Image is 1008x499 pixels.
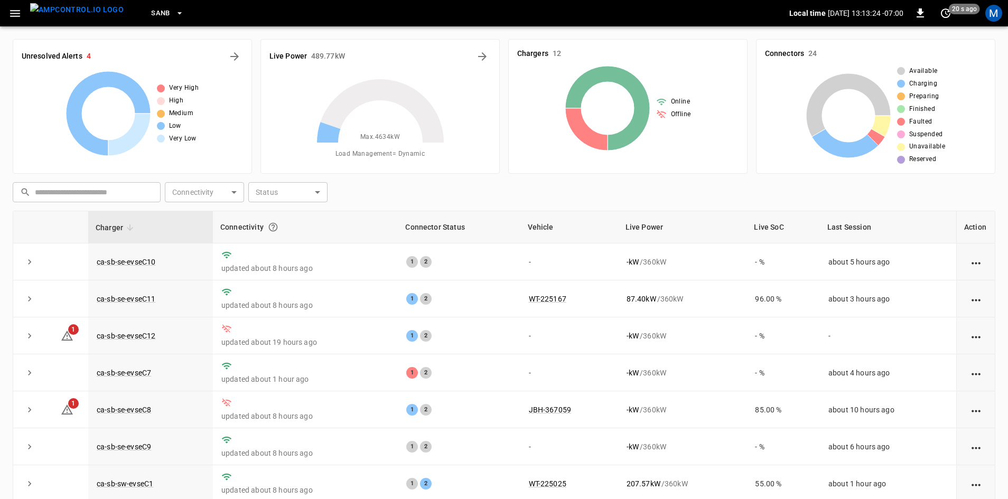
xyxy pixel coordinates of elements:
[627,404,639,415] p: - kW
[97,406,151,414] a: ca-sb-se-evseC8
[22,328,38,344] button: expand row
[627,478,739,489] div: / 360 kW
[627,404,739,415] div: / 360 kW
[529,479,566,488] a: WT-225025
[61,331,73,340] a: 1
[627,368,739,378] div: / 360 kW
[627,331,739,341] div: / 360 kW
[169,83,199,93] span: Very High
[406,404,418,416] div: 1
[808,48,817,60] h6: 24
[909,79,937,89] span: Charging
[220,218,390,237] div: Connectivity
[529,295,566,303] a: WT-225167
[221,374,389,384] p: updated about 1 hour ago
[746,428,820,465] td: - %
[311,51,345,62] h6: 489.77 kW
[789,8,826,18] p: Local time
[398,211,520,243] th: Connector Status
[97,295,155,303] a: ca-sb-se-evseC11
[22,402,38,418] button: expand row
[97,369,151,377] a: ca-sb-se-evseC7
[406,330,418,342] div: 1
[820,211,956,243] th: Last Session
[406,256,418,268] div: 1
[406,478,418,489] div: 1
[820,391,956,428] td: about 10 hours ago
[22,439,38,455] button: expand row
[520,428,618,465] td: -
[97,332,155,340] a: ca-sb-se-evseC12
[269,51,307,62] h6: Live Power
[97,442,151,451] a: ca-sb-se-evseC9
[820,280,956,317] td: about 3 hours ago
[221,485,389,495] p: updated about 8 hours ago
[969,404,983,415] div: action cell options
[420,441,432,453] div: 2
[909,104,935,115] span: Finished
[22,365,38,381] button: expand row
[420,293,432,305] div: 2
[68,398,79,409] span: 1
[909,154,936,165] span: Reserved
[627,441,639,452] p: - kW
[746,211,820,243] th: Live SoC
[746,391,820,428] td: 85.00 %
[909,91,939,102] span: Preparing
[169,121,181,131] span: Low
[61,405,73,413] a: 1
[520,354,618,391] td: -
[87,51,91,62] h6: 4
[746,280,820,317] td: 96.00 %
[420,256,432,268] div: 2
[969,294,983,304] div: action cell options
[474,48,491,65] button: Energy Overview
[627,331,639,341] p: - kW
[420,367,432,379] div: 2
[969,331,983,341] div: action cell options
[264,218,283,237] button: Connection between the charger and our software.
[956,211,995,243] th: Action
[909,117,932,127] span: Faulted
[420,404,432,416] div: 2
[746,243,820,280] td: - %
[949,4,980,14] span: 20 s ago
[828,8,903,18] p: [DATE] 13:13:24 -07:00
[406,367,418,379] div: 1
[618,211,747,243] th: Live Power
[335,149,425,159] span: Load Management = Dynamic
[221,300,389,310] p: updated about 8 hours ago
[221,337,389,347] p: updated about 19 hours ago
[96,221,137,234] span: Charger
[627,441,739,452] div: / 360 kW
[969,478,983,489] div: action cell options
[420,478,432,489] div: 2
[360,132,400,143] span: Max. 4634 kW
[909,142,945,152] span: Unavailable
[169,134,197,144] span: Very Low
[517,48,548,60] h6: Chargers
[820,243,956,280] td: about 5 hours ago
[765,48,804,60] h6: Connectors
[97,258,155,266] a: ca-sb-se-evseC10
[221,411,389,421] p: updated about 8 hours ago
[151,7,170,20] span: SanB
[671,97,690,107] span: Online
[520,317,618,354] td: -
[746,317,820,354] td: - %
[221,263,389,274] p: updated about 8 hours ago
[97,479,153,488] a: ca-sb-sw-evseC1
[169,108,193,119] span: Medium
[969,368,983,378] div: action cell options
[406,293,418,305] div: 1
[221,448,389,458] p: updated about 8 hours ago
[909,66,938,77] span: Available
[406,441,418,453] div: 1
[820,428,956,465] td: about 6 hours ago
[553,48,561,60] h6: 12
[226,48,243,65] button: All Alerts
[937,5,954,22] button: set refresh interval
[68,324,79,335] span: 1
[529,406,572,414] a: JBH-367059
[985,5,1002,22] div: profile-icon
